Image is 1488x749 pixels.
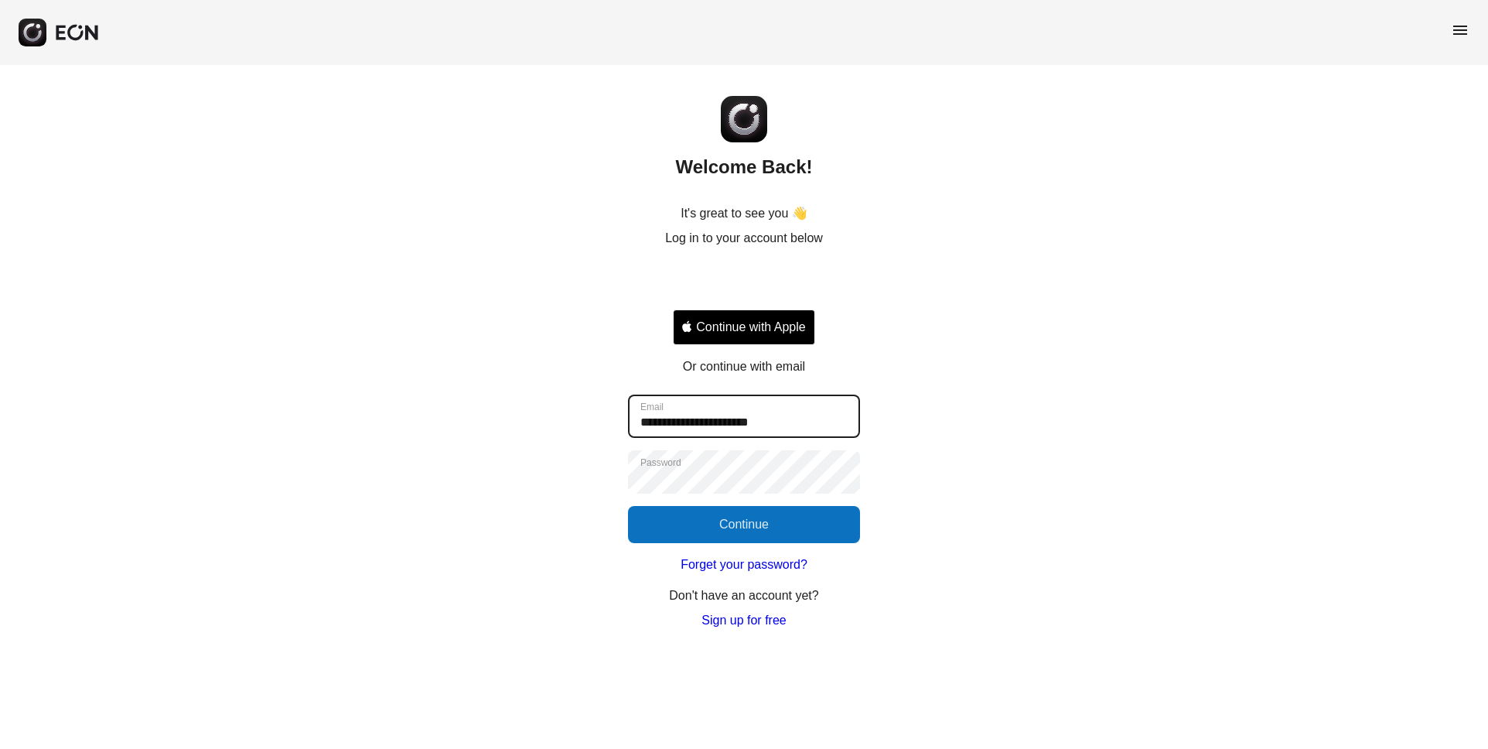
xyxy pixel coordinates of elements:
[673,310,815,345] button: Signin with apple ID
[665,229,823,248] p: Log in to your account below
[640,457,681,469] label: Password
[640,401,664,413] label: Email
[669,587,818,605] p: Don't have an account yet?
[681,204,807,223] p: It's great to see you 👋
[1451,21,1469,39] span: menu
[665,265,823,299] iframe: Sign in with Google Button
[628,506,860,543] button: Continue
[683,357,805,376] p: Or continue with email
[701,611,786,630] a: Sign up for free
[681,556,807,574] a: Forget your password?
[676,155,813,180] h2: Welcome Back!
